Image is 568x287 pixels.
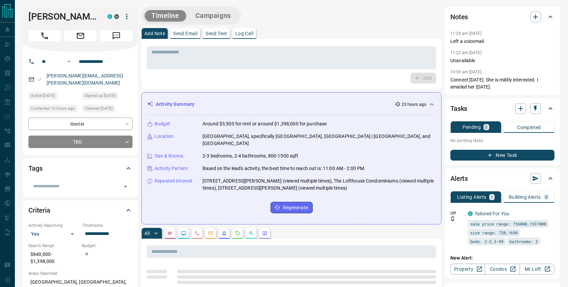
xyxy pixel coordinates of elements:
[509,195,541,199] p: Building Alerts
[206,31,227,36] p: Send Text
[82,222,133,229] p: Timeframe:
[114,14,119,19] div: mrloft.ca
[203,152,299,160] p: 2-3 bedrooms, 2-4 bathrooms, 800-1500 sqft
[208,231,213,236] svg: Emails
[475,211,509,216] a: Tailored For You
[270,202,313,213] button: Regenerate
[520,264,554,274] a: Mr.Loft
[100,30,133,41] span: Message
[108,14,112,19] div: condos.ca
[517,125,541,130] p: Completed
[147,98,436,111] div: Activity Summary23 hours ago
[47,73,123,86] a: [PERSON_NAME][EMAIL_ADDRESS][PERSON_NAME][DOMAIN_NAME]
[470,229,518,236] span: size range: 720,1650
[450,38,554,45] p: Left a voicemail
[203,120,327,127] p: Around $3,500 for rent or around $1,398,000 for purchase
[457,195,487,199] p: Listing Alerts
[221,231,227,236] svg: Listing Alerts
[28,163,42,174] h2: Tags
[155,165,188,172] p: Activity Pattern
[450,170,554,187] div: Alerts
[450,255,554,262] p: New Alert:
[82,92,133,101] div: Fri Jun 24 2016
[402,101,426,107] p: 23 hours ago
[28,30,61,41] span: Call
[450,50,481,55] p: 11:22 am [DATE]
[450,136,554,146] p: No pending tasks
[28,118,133,130] div: Renter
[155,152,184,160] p: Size & Rooms
[28,205,50,216] h2: Criteria
[28,160,133,176] div: Tags
[155,177,192,185] p: Repeated Interest
[450,11,468,22] h2: Notes
[450,76,554,91] p: Connect [DATE]. She is mildly interested. I emailed her [DATE].
[145,10,186,21] button: Timeline
[37,77,42,82] svg: Email Valid
[450,150,554,161] button: New Task
[28,105,79,114] div: Tue Aug 12 2025
[510,238,538,245] span: bathrooms: 2
[28,92,79,101] div: Sun Aug 10 2025
[235,231,240,236] svg: Requests
[450,100,554,117] div: Tasks
[450,70,481,74] p: 10:50 am [DATE]
[450,9,554,25] div: Notes
[450,103,467,114] h2: Tasks
[463,125,481,129] p: Pending
[28,136,133,148] div: TBD
[485,264,520,274] a: Condos
[470,238,503,245] span: beds: 2-2,3-99
[203,165,364,172] p: Based on the lead's activity, the best time to reach out is: 11:00 AM - 2:00 PM
[545,195,548,199] p: 0
[82,243,133,249] p: Budget:
[28,243,79,249] p: Search Range:
[82,105,133,114] div: Fri Jun 24 2016
[485,125,488,129] p: 0
[121,182,130,191] button: Open
[450,57,554,64] p: Unavailable
[450,210,464,216] p: Off
[65,57,73,66] button: Open
[64,30,97,41] span: Email
[450,216,455,221] svg: Push Notification Only
[181,231,186,236] svg: Lead Browsing Activity
[31,105,75,112] span: Contacted 10 hours ago
[235,31,253,36] p: Log Call
[28,11,97,22] h1: [PERSON_NAME]
[85,92,116,99] span: Signed up [DATE]
[189,10,238,21] button: Campaigns
[249,231,254,236] svg: Opportunities
[28,202,133,218] div: Criteria
[203,177,436,192] p: [STREET_ADDRESS][PERSON_NAME] (viewed multiple times), The Lofthouse Condominiums (viewed multipl...
[194,231,200,236] svg: Calls
[28,229,79,239] div: Yes
[491,195,493,199] p: 1
[155,120,170,127] p: Budget
[262,231,267,236] svg: Agent Actions
[28,249,79,267] p: $840,000 - $1,398,000
[450,264,485,274] a: Property
[173,31,197,36] p: Send Email
[144,31,165,36] p: Add Note
[450,31,481,36] p: 11:24 am [DATE]
[450,173,468,184] h2: Alerts
[155,133,173,140] p: Location
[28,222,79,229] p: Actively Searching:
[203,133,436,147] p: [GEOGRAPHIC_DATA], specifically [GEOGRAPHIC_DATA], [GEOGRAPHIC_DATA] | [GEOGRAPHIC_DATA], and [GE...
[167,231,173,236] svg: Notes
[28,270,133,277] p: Areas Searched:
[468,211,473,216] div: condos.ca
[31,92,55,99] span: Active [DATE]
[85,105,113,112] span: Claimed [DATE]
[144,231,150,236] p: All
[470,220,546,227] span: sale price range: 756000,1537800
[156,101,194,108] p: Activity Summary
